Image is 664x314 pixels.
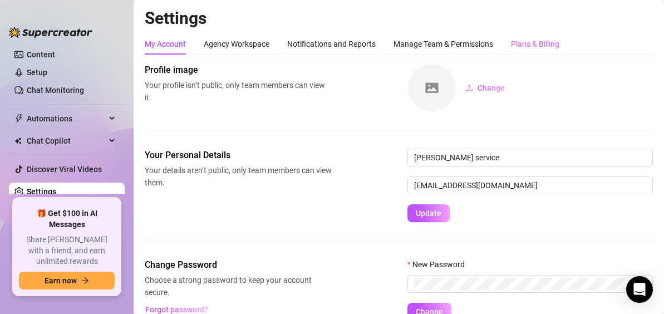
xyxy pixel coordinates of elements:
[27,165,102,174] a: Discover Viral Videos
[145,164,332,189] span: Your details aren’t public, only team members can view them.
[287,38,376,50] div: Notifications and Reports
[145,305,208,314] span: Forgot password?
[204,38,269,50] div: Agency Workspace
[27,187,56,196] a: Settings
[81,277,89,284] span: arrow-right
[511,38,559,50] div: Plans & Billing
[9,27,92,38] img: logo-BBDzfeDw.svg
[456,79,514,97] button: Change
[465,84,473,92] span: upload
[14,137,22,145] img: Chat Copilot
[14,114,23,123] span: thunderbolt
[145,38,186,50] div: My Account
[478,84,505,92] span: Change
[145,274,332,298] span: Choose a strong password to keep your account secure.
[407,149,653,166] input: Enter name
[27,86,84,95] a: Chat Monitoring
[414,278,627,290] input: New Password
[27,110,106,127] span: Automations
[416,209,441,218] span: Update
[145,258,332,272] span: Change Password
[19,208,115,230] span: 🎁 Get $100 in AI Messages
[45,276,77,285] span: Earn now
[145,79,332,104] span: Your profile isn’t public, only team members can view it.
[407,258,472,271] label: New Password
[19,272,115,290] button: Earn nowarrow-right
[27,68,47,77] a: Setup
[27,132,106,150] span: Chat Copilot
[407,176,653,194] input: Enter new email
[27,50,55,59] a: Content
[407,204,450,222] button: Update
[394,38,493,50] div: Manage Team & Permissions
[145,63,332,77] span: Profile image
[145,8,653,29] h2: Settings
[145,149,332,162] span: Your Personal Details
[19,234,115,267] span: Share [PERSON_NAME] with a friend, and earn unlimited rewards
[408,64,456,112] img: square-placeholder.png
[626,276,653,303] div: Open Intercom Messenger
